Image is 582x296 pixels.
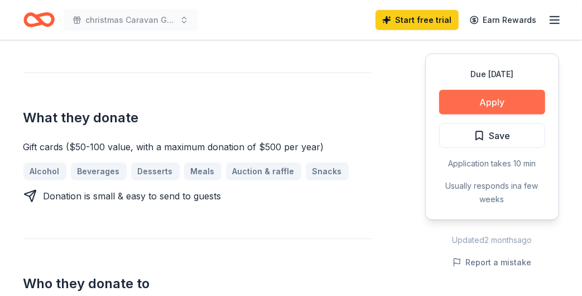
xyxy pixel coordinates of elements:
span: christmas Caravan Gala [86,13,175,27]
button: Report a mistake [453,256,532,269]
a: Beverages [71,163,127,180]
a: Desserts [131,163,180,180]
div: Donation is small & easy to send to guests [44,189,222,203]
h2: What they donate [23,109,372,127]
a: Alcohol [23,163,66,180]
a: Earn Rewards [463,10,543,30]
a: Auction & raffle [226,163,301,180]
div: Due [DATE] [439,68,545,81]
a: Snacks [306,163,349,180]
div: Updated 2 months ago [425,233,559,247]
button: Save [439,123,545,148]
div: Application takes 10 min [439,157,545,170]
button: christmas Caravan Gala [64,9,198,31]
div: Usually responds in a few weeks [439,179,545,206]
span: Save [489,128,511,143]
div: Gift cards ($50-100 value, with a maximum donation of $500 per year) [23,140,372,154]
a: Start free trial [376,10,459,30]
h2: Who they donate to [23,275,372,293]
a: Meals [184,163,222,180]
a: Home [23,7,55,33]
button: Apply [439,90,545,114]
